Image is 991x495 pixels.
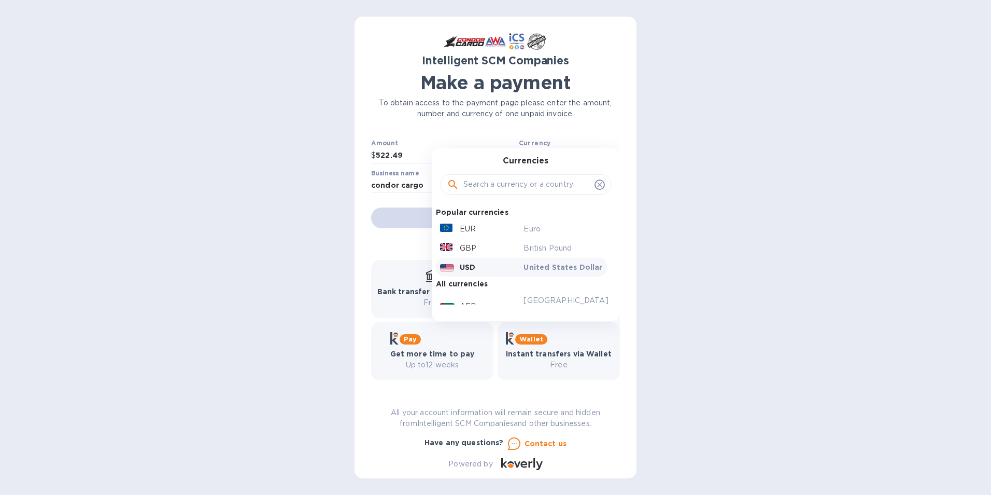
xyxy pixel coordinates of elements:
label: Business name [371,170,419,176]
b: Instant transfers via Wallet [506,350,612,358]
input: Search a currency or a country [463,177,590,192]
p: AED [460,301,476,312]
u: Contact us [525,439,567,448]
p: Up to 12 weeks [390,360,475,370]
img: AED [440,303,455,310]
b: Bank transfer (for US banks) [377,287,488,296]
p: Free [377,297,488,308]
p: British Pound [523,243,603,254]
label: Amount [371,141,398,147]
img: USD [440,264,454,271]
b: Have any questions? [424,438,504,447]
p: GBP [460,243,476,254]
b: Get more time to pay [390,350,475,358]
input: 0.00 [376,148,515,163]
p: Popular currencies [436,205,508,219]
p: USD [460,262,475,272]
p: $ [371,150,376,161]
p: EUR [460,224,476,235]
p: [GEOGRAPHIC_DATA] Dirham [523,295,603,317]
b: Intelligent SCM Companies [422,54,569,67]
b: Wallet [519,335,543,343]
p: All currencies [436,277,488,291]
p: Free [506,360,612,370]
input: Enter business name [371,178,620,194]
p: United States Dollar [523,262,603,272]
p: All your account information will remain secure and hidden from Intelligent SCM Companies and oth... [371,407,620,429]
b: Currency [519,139,551,147]
h3: Currencies [503,156,548,166]
p: To obtain access to the payment page please enter the amount, number and currency of one unpaid i... [371,98,620,119]
h1: Make a payment [371,72,620,93]
p: Powered by [448,459,492,470]
p: Euro [523,224,603,235]
b: Pay [404,335,417,343]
